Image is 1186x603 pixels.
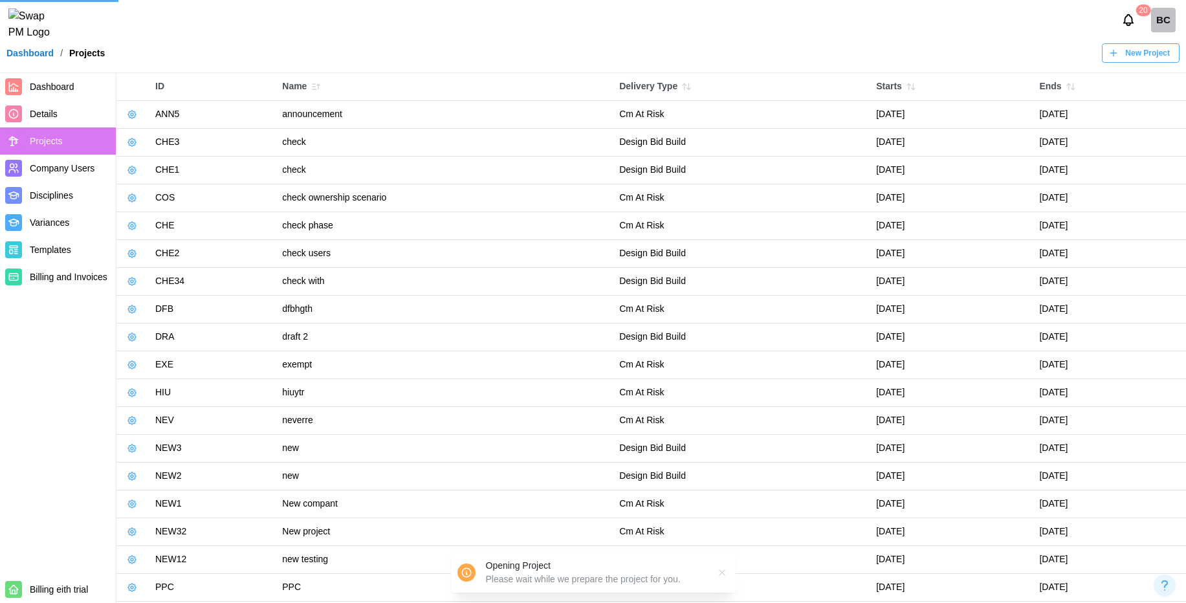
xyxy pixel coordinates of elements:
button: View Project [123,328,141,346]
td: [DATE] [1033,490,1186,518]
td: [DATE] [1033,323,1186,351]
td: Design Bid Build [613,268,870,296]
td: Design Bid Build [613,435,870,463]
td: EXE [149,351,276,379]
td: NEW12 [149,546,276,574]
div: Ends [1039,78,1180,96]
td: [DATE] [1033,546,1186,574]
div: Starts [876,78,1026,96]
td: CHE2 [149,240,276,268]
td: [DATE] [870,296,1033,323]
td: new testing [276,546,613,574]
a: Dashboard [6,49,54,58]
button: View Project [123,245,141,263]
span: Disciplines [30,190,73,201]
button: View Project [123,217,141,235]
td: [DATE] [870,379,1033,407]
td: [DATE] [870,490,1033,518]
td: [DATE] [1033,407,1186,435]
td: Design Bid Build [613,323,870,351]
td: announcement [276,101,613,129]
td: CHE3 [149,129,276,157]
button: View Project [123,467,141,485]
button: View Project [123,523,141,541]
td: Cm At Risk [613,101,870,129]
td: [DATE] [1033,351,1186,379]
td: [DATE] [1033,435,1186,463]
td: dfbhgth [276,296,613,323]
span: Variances [30,217,69,228]
button: View Project [123,551,141,569]
td: PPC [276,574,613,602]
button: View Project [123,439,141,457]
div: BC [1151,8,1176,32]
td: check ownership scenario [276,184,613,212]
td: [DATE] [870,407,1033,435]
td: Cm At Risk [613,379,870,407]
div: / [60,49,63,58]
td: [DATE] [1033,240,1186,268]
td: [DATE] [870,574,1033,602]
a: Billing check [1151,8,1176,32]
td: [DATE] [1033,463,1186,490]
td: DFB [149,296,276,323]
td: [DATE] [1033,129,1186,157]
button: View Project [123,411,141,430]
td: [DATE] [870,129,1033,157]
td: [DATE] [870,463,1033,490]
td: neverre [276,407,613,435]
td: [DATE] [1033,296,1186,323]
td: [DATE] [1033,574,1186,602]
td: Cm At Risk [613,546,870,574]
td: check with [276,268,613,296]
div: ID [155,80,269,94]
td: Cm At Risk [613,184,870,212]
td: NEW2 [149,463,276,490]
div: Delivery Type [619,78,863,96]
button: View Project [123,384,141,402]
td: CHE [149,212,276,240]
td: PPC [149,574,276,602]
div: Opening Project [486,560,708,573]
div: Name [282,78,606,96]
td: CHE34 [149,268,276,296]
td: [DATE] [870,101,1033,129]
td: [DATE] [870,435,1033,463]
button: View Project [123,495,141,513]
td: [DATE] [1033,268,1186,296]
td: [DATE] [1033,379,1186,407]
td: [DATE] [870,351,1033,379]
td: check users [276,240,613,268]
td: exempt [276,351,613,379]
td: NEV [149,407,276,435]
button: View Project [123,578,141,597]
td: New project [276,518,613,546]
div: 20 [1136,5,1150,16]
td: [DATE] [1033,101,1186,129]
td: Design Bid Build [613,157,870,184]
td: [DATE] [870,518,1033,546]
td: DRA [149,323,276,351]
span: Projects [30,136,63,146]
td: COS [149,184,276,212]
td: [DATE] [870,157,1033,184]
td: HIU [149,379,276,407]
button: View Project [123,105,141,124]
button: View Project [123,300,141,318]
button: View Project [123,133,141,151]
td: Cm At Risk [613,212,870,240]
td: [DATE] [1033,518,1186,546]
button: View Project [123,189,141,207]
button: View Project [123,356,141,374]
td: check phase [276,212,613,240]
td: new [276,435,613,463]
span: Billing and Invoices [30,272,107,282]
div: Projects [69,49,105,58]
img: Swap PM Logo [8,8,61,41]
td: [DATE] [870,323,1033,351]
td: Design Bid Build [613,574,870,602]
td: Design Bid Build [613,463,870,490]
td: [DATE] [870,546,1033,574]
td: NEW32 [149,518,276,546]
span: Company Users [30,163,94,173]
